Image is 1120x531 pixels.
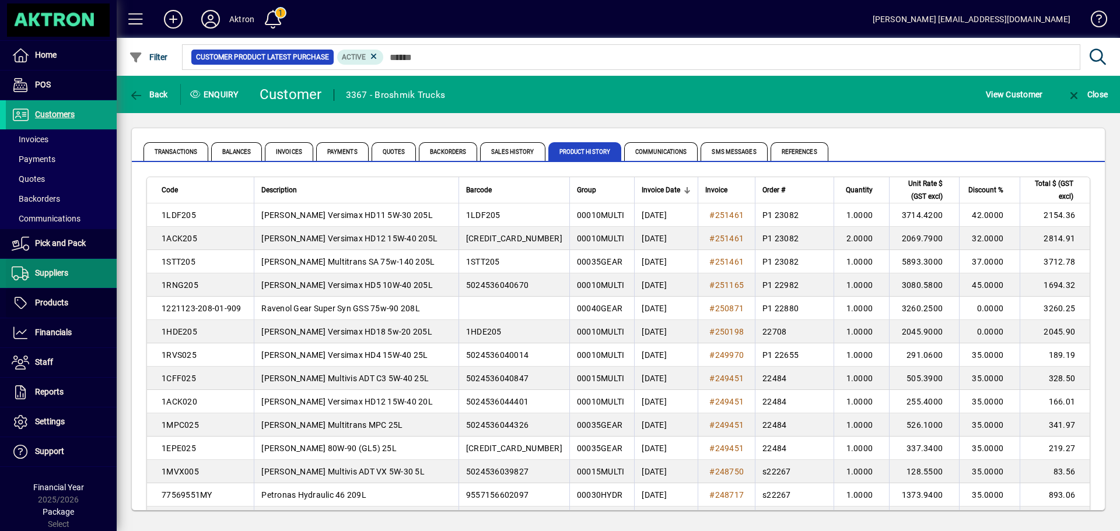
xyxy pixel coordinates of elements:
span: 00010MULTI [577,234,625,243]
td: 1.0000 [834,297,889,320]
td: 219.27 [1020,437,1090,460]
span: 1RVS025 [162,350,197,360]
div: Enquiry [181,85,251,104]
td: 189.19 [1020,343,1090,367]
span: [PERSON_NAME] Versimax HD5 10W-40 205L [261,280,433,290]
span: 249970 [715,350,744,360]
td: 341.97 [1020,413,1090,437]
td: 22484 [755,390,834,413]
span: Payments [12,154,55,164]
div: Customer [260,85,322,104]
td: 1373.9400 [889,483,959,507]
span: 248717 [715,490,744,500]
span: Invoices [12,135,48,144]
td: 3712.78 [1020,250,1090,273]
span: Quotes [372,142,416,161]
span: 00035GEAR [577,257,622,266]
span: 5024536040847 [466,374,528,383]
td: 1.0000 [834,507,889,530]
a: #249970 [705,349,748,361]
span: Customer Product Latest Purchase [196,51,329,63]
span: Financial Year [33,483,84,492]
td: 1449.3900 [889,507,959,530]
span: 251461 [715,234,744,243]
td: 1.0000 [834,437,889,460]
td: 0.0000 [959,297,1020,320]
td: [DATE] [634,227,698,250]
span: [PERSON_NAME] Multivis ADT VX 5W-30 5L [261,467,425,476]
td: [DATE] [634,483,698,507]
span: 00040GEAR [577,304,622,313]
span: 248750 [715,467,744,476]
td: 2069.7900 [889,227,959,250]
span: Code [162,184,178,196]
span: 1MVX005 [162,467,199,476]
span: 00010MULTI [577,350,625,360]
td: 2.0000 [834,227,889,250]
span: 5024536039827 [466,467,528,476]
a: Payments [6,149,117,169]
td: 83.56 [1020,460,1090,483]
td: 35.0000 [959,367,1020,390]
td: 291.0600 [889,343,959,367]
mat-chip: Product Activation Status: Active [337,50,384,65]
td: 35.0000 [959,437,1020,460]
span: Close [1067,90,1108,99]
td: 1.0000 [834,320,889,343]
span: [PERSON_NAME] Multitrans MPC 25L [261,420,402,430]
span: # [709,327,715,336]
span: 00035GEAR [577,444,622,453]
span: [PERSON_NAME] Versimax HD4 15W-40 25L [261,350,428,360]
span: Support [35,446,64,456]
span: 5024536044401 [466,397,528,406]
td: 1.0000 [834,367,889,390]
td: 2814.91 [1020,227,1090,250]
td: 128.5500 [889,460,959,483]
td: [DATE] [634,273,698,297]
a: Pick and Pack [6,229,117,258]
span: # [709,210,715,220]
div: 3367 - Broshmik Trucks [346,86,446,104]
span: Quotes [12,174,45,184]
td: s22267 [755,460,834,483]
span: 1STT205 [466,257,500,266]
td: 1.0000 [834,203,889,227]
span: 9557156602097 [466,490,528,500]
span: Backorders [12,194,60,203]
button: Profile [192,9,229,30]
td: [DATE] [634,203,698,227]
td: [DATE] [634,320,698,343]
td: 1.0000 [834,390,889,413]
span: Settings [35,417,65,426]
button: View Customer [983,84,1045,105]
td: 328.50 [1020,367,1090,390]
a: Knowledge Base [1082,2,1105,40]
td: 37.0000 [959,250,1020,273]
span: Description [261,184,297,196]
td: 22484 [755,367,834,390]
td: 3714.4200 [889,203,959,227]
span: Order # [762,184,785,196]
a: #251165 [705,279,748,291]
td: 942.10 [1020,507,1090,530]
span: Communications [624,142,698,161]
a: #249451 [705,442,748,455]
a: Staff [6,348,117,377]
span: Filter [129,52,168,62]
span: 1RNG205 [162,280,198,290]
span: 1CFF025 [162,374,196,383]
span: 00035GEAR [577,420,622,430]
span: Transactions [143,142,208,161]
button: Add [155,9,192,30]
td: 32.0000 [959,227,1020,250]
a: Quotes [6,169,117,189]
td: [DATE] [634,343,698,367]
a: Home [6,41,117,70]
button: Back [126,84,171,105]
a: #249451 [705,419,748,431]
span: 250871 [715,304,744,313]
span: # [709,444,715,453]
span: 77569551MY [162,490,212,500]
a: #251461 [705,209,748,221]
span: 00015MULTI [577,467,625,476]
